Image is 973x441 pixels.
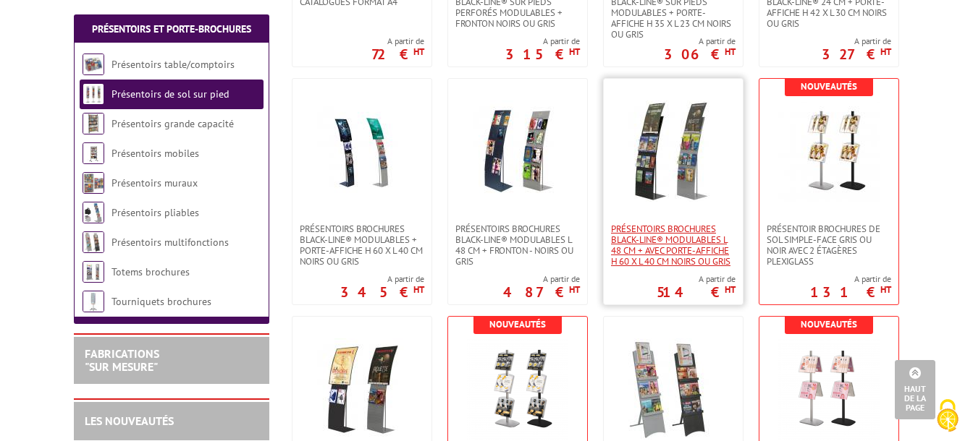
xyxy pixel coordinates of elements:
img: Présentoir brochures de sol simple face GRIS ou NOIR avec 3 étagères PLEXIGLASS [467,338,568,440]
span: A partir de [657,273,736,285]
img: Présentoirs grande capacité [83,113,104,134]
img: Totems brochures [83,261,104,283]
img: Présentoirs pliables [83,202,104,223]
a: Présentoirs table/comptoirs [111,58,235,71]
a: Présentoirs brochures Black-Line® modulables L 48 cm + avec porte-affiche H 60 x L 40 cm Noirs ou... [604,223,743,267]
button: Cookies (fenêtre modale) [922,392,973,441]
span: A partir de [505,35,580,47]
img: Cookies (fenêtre modale) [930,398,966,434]
img: Présentoirs brochures Black-Line® modulables L 48 cm + avec porte-affiche H 60 x L 40 cm Noirs ou... [623,100,724,202]
sup: HT [725,283,736,296]
a: Présentoirs mobiles [111,147,199,160]
p: 487 € [503,288,580,296]
sup: HT [725,46,736,58]
span: Présentoirs brochures Black-Line® modulables L 48 cm + avec porte-affiche H 60 x L 40 cm Noirs ou... [611,223,736,267]
span: Présentoirs brochures Black-Line® modulables + porte-affiche H 60 x L 40 cm Noirs ou Gris [300,223,424,267]
img: Présentoirs brochures Black-Line® modulables L 48 cm + fronton - Noirs ou gris [467,100,568,202]
img: Présentoirs multifonctions [83,231,104,253]
img: Présentoir brochures de sol double face GRIS ou NOIR avec 4 étagères PLEXIGLASS [778,338,880,440]
a: Tourniquets brochures [111,295,211,308]
a: Totems brochures [111,265,190,278]
span: A partir de [503,273,580,285]
span: A partir de [664,35,736,47]
a: Présentoirs pliables [111,206,199,219]
p: 327 € [822,50,891,59]
a: Haut de la page [895,360,935,419]
a: Présentoirs et Porte-brochures [92,22,251,35]
b: Nouveautés [801,80,857,93]
sup: HT [569,283,580,296]
img: Présentoirs muraux [83,172,104,194]
span: A partir de [810,273,891,285]
p: 72 € [371,50,424,59]
img: Tourniquets brochures [83,291,104,312]
img: Présentoirs brochures de sol Black-Line® L 48 cm avec porte-affiche H 83 x L 64 cm Noirs ou Gris [311,338,413,440]
p: 514 € [657,288,736,296]
img: Présentoirs mobiles [83,142,104,164]
sup: HT [569,46,580,58]
b: Nouveautés [801,318,857,330]
img: Présentoirs table/comptoirs [83,53,104,75]
img: Présentoirs brochures Black-Line® modulables + porte-affiche H 60 x L 40 cm Noirs ou Gris [311,100,413,202]
a: FABRICATIONS"Sur Mesure" [85,346,159,374]
p: 131 € [810,288,891,296]
span: A partir de [371,35,424,47]
p: 315 € [505,50,580,59]
a: Présentoirs de sol sur pied [111,87,229,100]
sup: HT [880,46,891,58]
sup: HT [413,283,424,296]
b: Nouveautés [489,318,546,330]
img: Présentoirs de sol sur pied [83,83,104,105]
span: Présentoirs brochures Black-Line® modulables L 48 cm + fronton - Noirs ou gris [455,223,580,267]
span: Présentoir brochures de sol simple-face GRIS ou Noir avec 2 étagères PLEXIGLASS [767,223,891,267]
img: Présentoirs de sol pour brochures Black-Line® avec cadre A3 - Noirs ou Gris [623,338,724,440]
a: Présentoirs muraux [111,176,198,189]
span: A partir de [822,35,891,47]
p: 345 € [340,288,424,296]
a: Présentoir brochures de sol simple-face GRIS ou Noir avec 2 étagères PLEXIGLASS [759,223,898,267]
a: LES NOUVEAUTÉS [85,414,174,428]
img: Présentoir brochures de sol simple-face GRIS ou Noir avec 2 étagères PLEXIGLASS [778,100,880,202]
a: Présentoirs multifonctions [111,236,229,249]
sup: HT [413,46,424,58]
sup: HT [880,283,891,296]
p: 306 € [664,50,736,59]
a: Présentoirs grande capacité [111,117,234,130]
a: Présentoirs brochures Black-Line® modulables L 48 cm + fronton - Noirs ou gris [448,223,587,267]
span: A partir de [340,273,424,285]
a: Présentoirs brochures Black-Line® modulables + porte-affiche H 60 x L 40 cm Noirs ou Gris [292,223,431,267]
